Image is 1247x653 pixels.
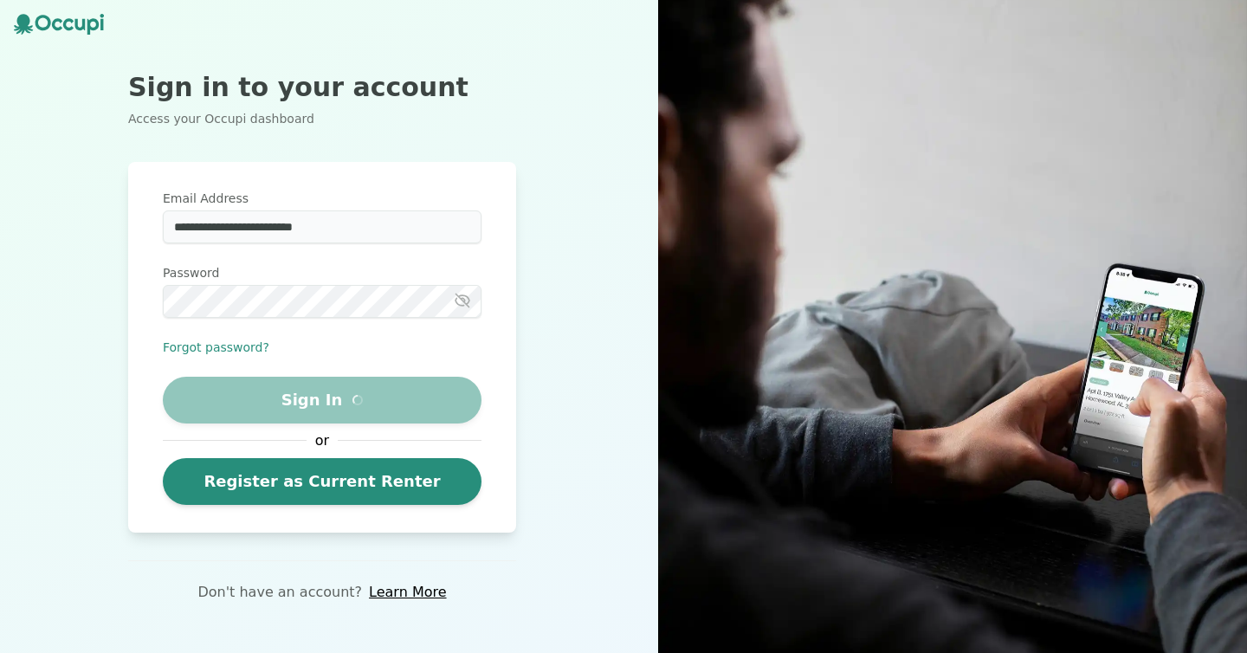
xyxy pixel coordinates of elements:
[163,264,481,281] label: Password
[128,110,516,127] p: Access your Occupi dashboard
[197,582,362,603] p: Don't have an account?
[307,430,338,451] span: or
[128,72,516,103] h2: Sign in to your account
[369,582,446,603] a: Learn More
[163,339,269,356] button: Forgot password?
[163,458,481,505] a: Register as Current Renter
[163,190,481,207] label: Email Address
